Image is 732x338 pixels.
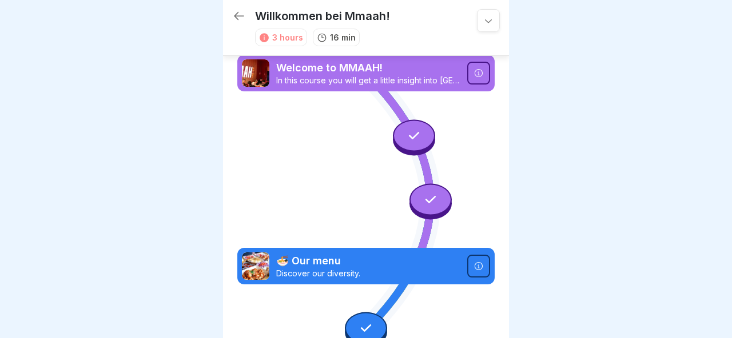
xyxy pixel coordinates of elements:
img: s6jay3gpr6i6yrkbluxfple0.png [242,252,269,280]
p: Willkommen bei Mmaah! [255,9,390,23]
div: 3 hours [272,31,303,43]
img: qc2dcwpcvdaj3jygjsmu5brv.png [242,59,269,87]
p: 🍜 Our menu [276,253,460,268]
p: In this course you will get a little insight into [GEOGRAPHIC_DATA]. [276,75,460,86]
p: Discover our diversity. [276,268,460,279]
p: 16 min [330,31,356,43]
p: Welcome to MMAAH! [276,61,460,75]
